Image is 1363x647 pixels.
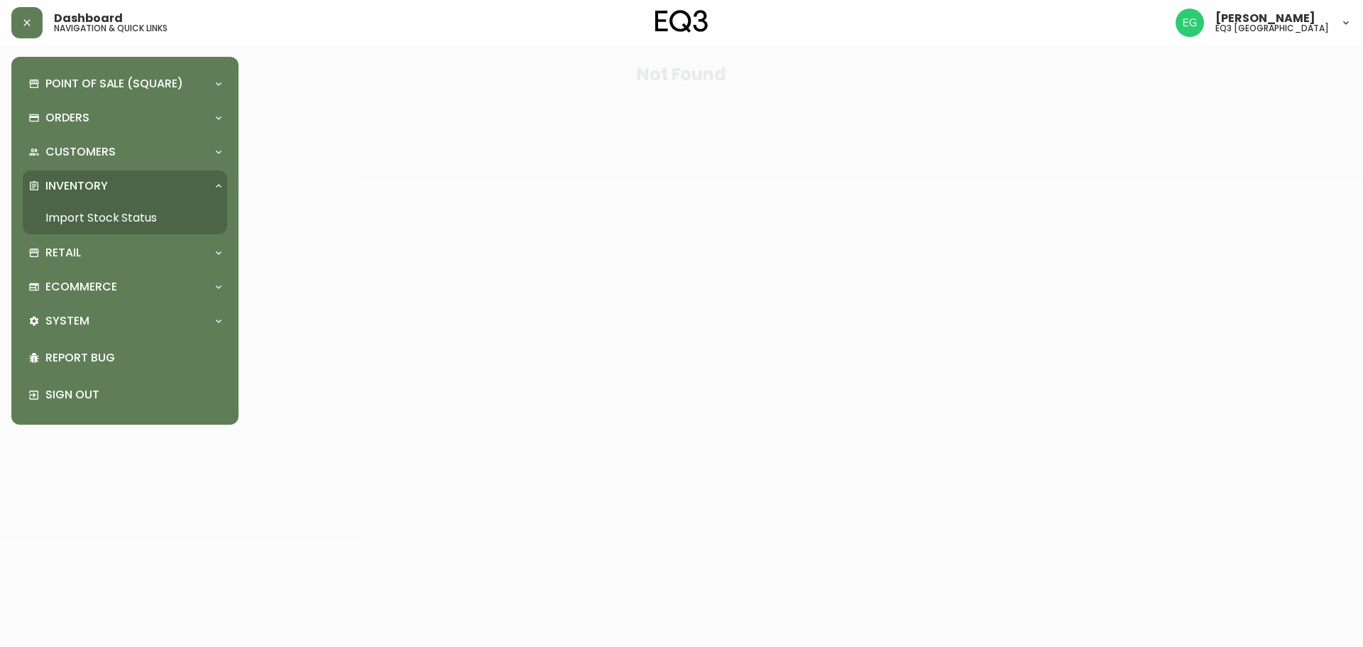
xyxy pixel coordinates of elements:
span: [PERSON_NAME] [1215,13,1315,24]
span: Dashboard [54,13,123,24]
p: Sign Out [45,387,221,403]
img: db11c1629862fe82d63d0774b1b54d2b [1176,9,1204,37]
div: Sign Out [23,376,227,413]
p: Retail [45,245,81,261]
div: System [23,305,227,337]
p: Point of Sale (Square) [45,76,183,92]
div: Ecommerce [23,271,227,303]
h5: eq3 [GEOGRAPHIC_DATA] [1215,24,1329,33]
div: Report Bug [23,339,227,376]
p: Ecommerce [45,279,117,295]
div: Inventory [23,170,227,202]
div: Retail [23,237,227,268]
div: Orders [23,102,227,134]
a: Import Stock Status [23,202,227,234]
div: Point of Sale (Square) [23,68,227,99]
p: System [45,313,89,329]
h5: navigation & quick links [54,24,168,33]
p: Inventory [45,178,108,194]
p: Customers [45,144,116,160]
p: Report Bug [45,350,221,366]
img: logo [655,10,708,33]
div: Customers [23,136,227,168]
p: Orders [45,110,89,126]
